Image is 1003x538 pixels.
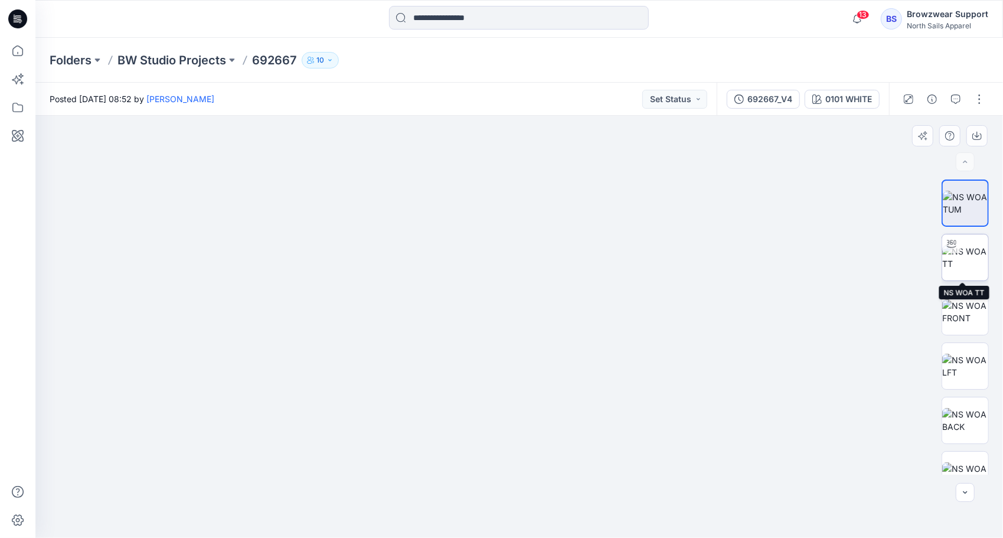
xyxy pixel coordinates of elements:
div: 0101 WHITE [825,93,872,106]
button: 10 [302,52,339,69]
img: NS WOA BACK [942,408,988,433]
div: Browzwear Support [907,7,988,21]
div: BS [881,8,902,30]
button: Details [923,90,942,109]
img: NS WOA LFT [942,354,988,379]
p: 692667 [252,52,297,69]
div: North Sails Apparel [907,21,988,30]
button: 0101 WHITE [805,90,880,109]
button: 692667_V4 [727,90,800,109]
img: NS WOA TT [942,245,988,270]
a: Folders [50,52,92,69]
p: 10 [316,54,324,67]
a: BW Studio Projects [117,52,226,69]
div: 692667_V4 [747,93,792,106]
img: NS WOA TUM [943,191,988,216]
a: [PERSON_NAME] [146,94,214,104]
img: NS WOA TUM [942,462,988,487]
span: Posted [DATE] 08:52 by [50,93,214,105]
span: 13 [857,10,870,19]
img: NS WOA FRONT [942,299,988,324]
